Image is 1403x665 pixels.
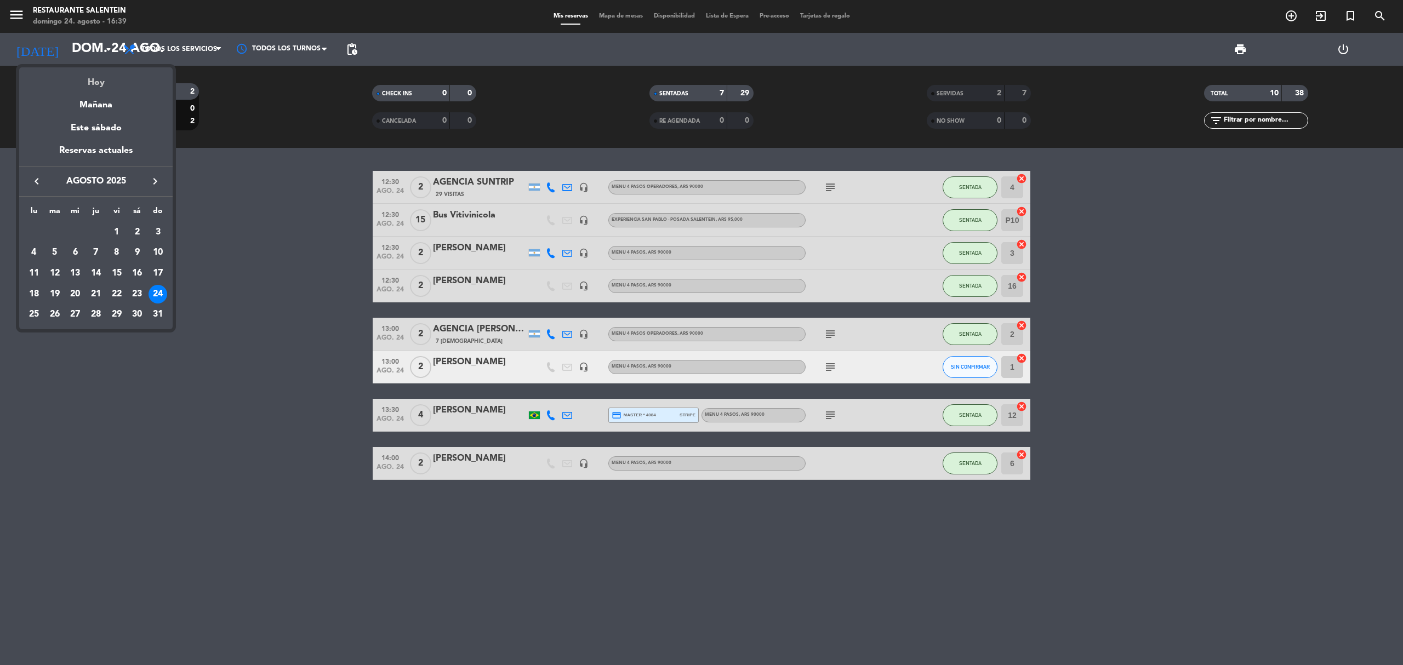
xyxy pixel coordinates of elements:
th: viernes [106,205,127,222]
div: 19 [45,285,64,303]
div: 17 [149,264,167,283]
div: Este sábado [19,113,173,144]
td: 11 de agosto de 2025 [24,263,44,284]
div: 11 [25,264,43,283]
td: 7 de agosto de 2025 [85,242,106,263]
td: 20 de agosto de 2025 [65,284,85,305]
td: 27 de agosto de 2025 [65,304,85,325]
div: 25 [25,305,43,324]
td: 30 de agosto de 2025 [127,304,148,325]
div: 2 [128,223,146,242]
div: Reservas actuales [19,144,173,166]
div: 13 [66,264,84,283]
td: AGO. [24,222,106,243]
td: 17 de agosto de 2025 [147,263,168,284]
div: 30 [128,305,146,324]
div: Mañana [19,90,173,112]
td: 22 de agosto de 2025 [106,284,127,305]
td: 24 de agosto de 2025 [147,284,168,305]
div: 20 [66,285,84,303]
div: 14 [87,264,105,283]
div: 22 [107,285,126,303]
div: 21 [87,285,105,303]
div: 3 [149,223,167,242]
div: 16 [128,264,146,283]
th: martes [44,205,65,222]
td: 3 de agosto de 2025 [147,222,168,243]
div: 18 [25,285,43,303]
td: 25 de agosto de 2025 [24,304,44,325]
th: miércoles [65,205,85,222]
td: 8 de agosto de 2025 [106,242,127,263]
div: 24 [149,285,167,303]
td: 23 de agosto de 2025 [127,284,148,305]
div: 12 [45,264,64,283]
td: 9 de agosto de 2025 [127,242,148,263]
button: keyboard_arrow_right [145,174,165,188]
div: Hoy [19,67,173,90]
td: 13 de agosto de 2025 [65,263,85,284]
td: 29 de agosto de 2025 [106,304,127,325]
div: 23 [128,285,146,303]
button: keyboard_arrow_left [27,174,47,188]
span: agosto 2025 [47,174,145,188]
td: 1 de agosto de 2025 [106,222,127,243]
div: 1 [107,223,126,242]
td: 2 de agosto de 2025 [127,222,148,243]
th: domingo [147,205,168,222]
div: 4 [25,243,43,262]
td: 26 de agosto de 2025 [44,304,65,325]
i: keyboard_arrow_right [149,175,162,188]
div: 15 [107,264,126,283]
div: 28 [87,305,105,324]
i: keyboard_arrow_left [30,175,43,188]
td: 16 de agosto de 2025 [127,263,148,284]
td: 5 de agosto de 2025 [44,242,65,263]
td: 19 de agosto de 2025 [44,284,65,305]
div: 8 [107,243,126,262]
div: 31 [149,305,167,324]
td: 4 de agosto de 2025 [24,242,44,263]
td: 15 de agosto de 2025 [106,263,127,284]
td: 21 de agosto de 2025 [85,284,106,305]
td: 31 de agosto de 2025 [147,304,168,325]
td: 28 de agosto de 2025 [85,304,106,325]
div: 5 [45,243,64,262]
div: 6 [66,243,84,262]
td: 12 de agosto de 2025 [44,263,65,284]
div: 29 [107,305,126,324]
td: 14 de agosto de 2025 [85,263,106,284]
th: jueves [85,205,106,222]
th: sábado [127,205,148,222]
td: 18 de agosto de 2025 [24,284,44,305]
div: 27 [66,305,84,324]
td: 6 de agosto de 2025 [65,242,85,263]
div: 10 [149,243,167,262]
div: 26 [45,305,64,324]
th: lunes [24,205,44,222]
td: 10 de agosto de 2025 [147,242,168,263]
div: 7 [87,243,105,262]
div: 9 [128,243,146,262]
